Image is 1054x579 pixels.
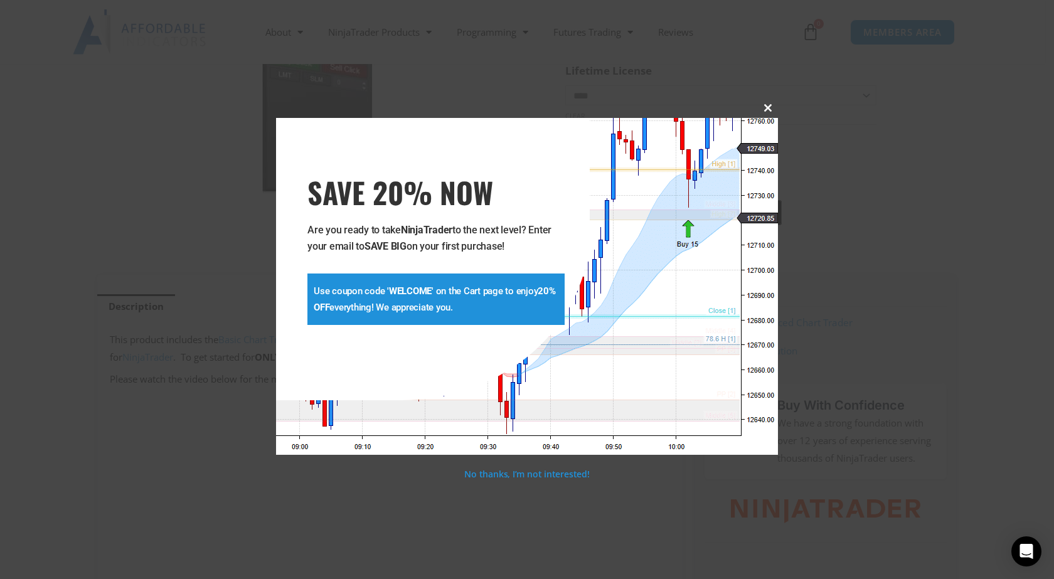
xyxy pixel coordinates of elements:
strong: SAVE BIG [365,240,407,252]
strong: NinjaTrader [401,224,452,236]
strong: WELCOME [389,285,432,297]
div: Open Intercom Messenger [1011,536,1041,566]
p: Use coupon code ' ' on the Cart page to enjoy everything! We appreciate you. [314,283,558,316]
p: Are you ready to take to the next level? Enter your email to on your first purchase! [307,222,565,255]
span: SAVE 20% NOW [307,174,565,210]
a: No thanks, I’m not interested! [464,468,589,480]
strong: 20% OFF [314,285,556,313]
